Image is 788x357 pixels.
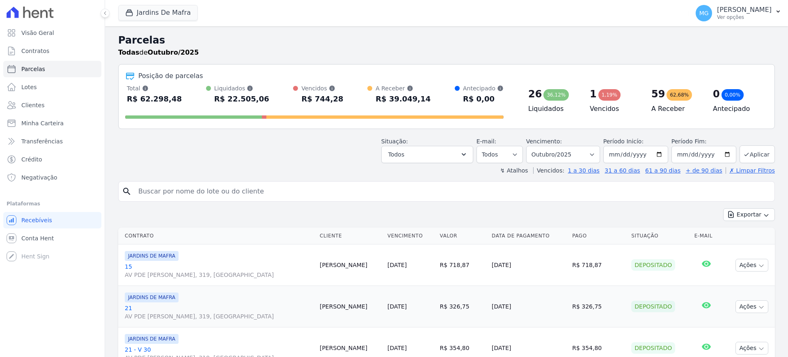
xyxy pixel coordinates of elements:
[21,234,54,242] span: Conta Hent
[148,48,199,56] strong: Outubro/2025
[569,228,628,244] th: Pago
[21,65,45,73] span: Parcelas
[316,244,384,286] td: [PERSON_NAME]
[127,92,182,106] div: R$ 62.298,48
[21,173,57,182] span: Negativação
[735,342,768,355] button: Ações
[437,286,489,327] td: R$ 326,75
[717,14,772,21] p: Ver opções
[3,79,101,95] a: Lotes
[723,208,775,221] button: Exportar
[376,92,431,106] div: R$ 39.049,14
[476,138,497,145] label: E-mail:
[125,263,313,279] a: 15AV PDE [PERSON_NAME], 319, [GEOGRAPHIC_DATA]
[437,244,489,286] td: R$ 718,87
[671,137,736,146] label: Período Fim:
[3,115,101,131] a: Minha Carteira
[717,6,772,14] p: [PERSON_NAME]
[21,216,52,224] span: Recebíveis
[384,228,437,244] th: Vencimento
[722,89,744,101] div: 0,00%
[125,304,313,320] a: 21AV PDE [PERSON_NAME], 319, [GEOGRAPHIC_DATA]
[118,5,198,21] button: Jardins De Mafra
[21,137,63,145] span: Transferências
[21,29,54,37] span: Visão Geral
[125,251,179,261] span: JARDINS DE MAFRA
[118,48,199,58] p: de
[631,301,675,312] div: Depositado
[125,293,179,302] span: JARDINS DE MAFRA
[127,84,182,92] div: Total
[603,138,644,145] label: Período Inicío:
[3,25,101,41] a: Visão Geral
[122,187,132,196] i: search
[598,89,621,101] div: 1,19%
[590,88,597,101] div: 1
[381,138,408,145] label: Situação:
[21,101,44,109] span: Clientes
[667,89,692,101] div: 62,68%
[21,119,64,127] span: Minha Carteira
[388,150,404,159] span: Todos
[214,84,269,92] div: Liquidados
[133,183,771,200] input: Buscar por nome do lote ou do cliente
[686,167,722,174] a: + de 90 dias
[713,88,720,101] div: 0
[689,2,788,25] button: MG [PERSON_NAME] Ver opções
[740,145,775,163] button: Aplicar
[3,169,101,186] a: Negativação
[735,300,768,313] button: Ações
[3,97,101,113] a: Clientes
[590,104,638,114] h4: Vencidos
[437,228,489,244] th: Valor
[3,212,101,228] a: Recebíveis
[301,84,343,92] div: Vencidos
[631,259,675,271] div: Depositado
[528,104,577,114] h4: Liquidados
[543,89,569,101] div: 36,12%
[3,151,101,168] a: Crédito
[651,104,700,114] h4: A Receber
[628,228,691,244] th: Situação
[631,342,675,354] div: Depositado
[726,167,775,174] a: ✗ Limpar Filtros
[118,33,775,48] h2: Parcelas
[316,286,384,327] td: [PERSON_NAME]
[387,262,407,268] a: [DATE]
[533,167,564,174] label: Vencidos:
[387,345,407,351] a: [DATE]
[691,228,722,244] th: E-mail
[21,155,42,164] span: Crédito
[21,47,49,55] span: Contratos
[3,230,101,246] a: Conta Hent
[118,228,316,244] th: Contrato
[500,167,528,174] label: ↯ Atalhos
[125,334,179,344] span: JARDINS DE MAFRA
[528,88,542,101] div: 26
[21,83,37,91] span: Lotes
[381,146,473,163] button: Todos
[3,133,101,150] a: Transferências
[488,228,569,244] th: Data de Pagamento
[526,138,562,145] label: Vencimento:
[568,167,600,174] a: 1 a 30 dias
[713,104,761,114] h4: Antecipado
[138,71,203,81] div: Posição de parcelas
[463,92,504,106] div: R$ 0,00
[699,10,709,16] span: MG
[125,312,313,320] span: AV PDE [PERSON_NAME], 319, [GEOGRAPHIC_DATA]
[118,48,140,56] strong: Todas
[214,92,269,106] div: R$ 22.505,06
[735,259,768,272] button: Ações
[605,167,640,174] a: 31 a 60 dias
[376,84,431,92] div: A Receber
[125,271,313,279] span: AV PDE [PERSON_NAME], 319, [GEOGRAPHIC_DATA]
[488,286,569,327] td: [DATE]
[3,43,101,59] a: Contratos
[651,88,665,101] div: 59
[569,244,628,286] td: R$ 718,87
[488,244,569,286] td: [DATE]
[463,84,504,92] div: Antecipado
[387,303,407,310] a: [DATE]
[569,286,628,327] td: R$ 326,75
